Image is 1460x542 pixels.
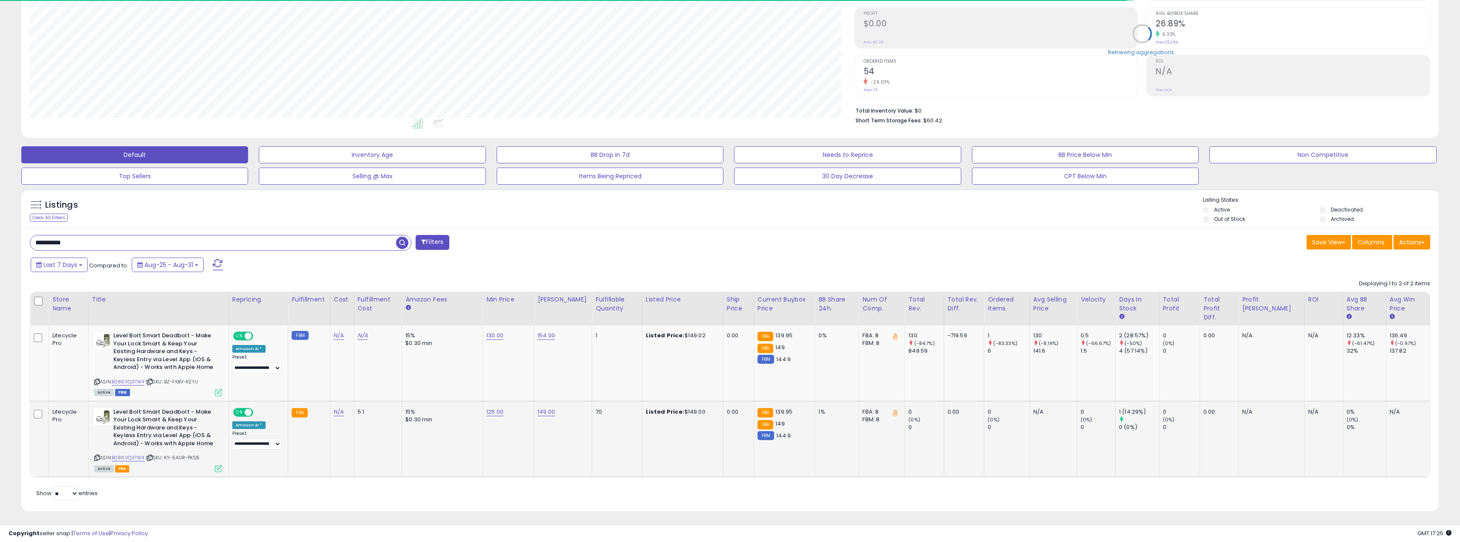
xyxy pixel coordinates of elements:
[1119,332,1159,339] div: 2 (28.57%)
[94,389,114,396] span: All listings currently available for purchase on Amazon
[1308,295,1339,304] div: ROI
[405,408,476,416] div: 15%
[727,332,747,339] div: 0.00
[21,168,248,185] button: Top Sellers
[36,489,98,497] span: Show: entries
[646,295,720,304] div: Listed Price
[1119,347,1159,355] div: 4 (57.14%)
[1242,295,1301,313] div: Profit [PERSON_NAME]
[1242,408,1298,416] div: N/A
[232,421,266,429] div: Amazon AI *
[92,295,225,304] div: Title
[234,333,245,340] span: ON
[94,465,114,472] span: All listings currently available for purchase on Amazon
[292,295,326,304] div: Fulfillment
[1163,347,1200,355] div: 0
[405,332,476,339] div: 15%
[646,332,717,339] div: $149.02
[334,408,344,416] a: N/A
[757,420,773,429] small: FBA
[1081,416,1093,423] small: (0%)
[1214,215,1245,223] label: Out of Stock
[993,340,1017,347] small: (-83.33%)
[1081,423,1115,431] div: 0
[94,332,111,349] img: 31N36tOyL0L._SL40_.jpg
[145,261,193,269] span: Aug-25 - Aug-31
[1163,408,1200,416] div: 0
[1331,215,1354,223] label: Archived
[146,378,198,385] span: | SKU: BZ-FKBV-KZYU
[416,235,449,250] button: Filters
[52,332,82,347] div: Lifecycle Pro
[1390,313,1395,321] small: Avg Win Price.
[110,529,148,537] a: Privacy Policy
[1119,313,1124,321] small: Days In Stock.
[538,331,555,340] a: 154.00
[113,408,217,450] b: Level Bolt Smart Deadbolt - Make Your Lock Smart & Keep Your Existing Hardware and Keys - Keyless...
[818,295,855,313] div: BB Share 24h.
[94,408,111,425] img: 31N36tOyL0L._SL40_.jpg
[497,168,723,185] button: Items Being Repriced
[1307,235,1351,249] button: Save View
[776,355,791,363] span: 144.9
[1417,529,1451,537] span: 2025-09-8 17:25 GMT
[1163,340,1175,347] small: (0%)
[486,331,503,340] a: 130.00
[486,408,503,416] a: 125.00
[862,339,898,347] div: FBM: 8
[334,331,344,340] a: N/A
[292,331,308,340] small: FBM
[862,332,898,339] div: FBA: 8
[1331,206,1363,213] label: Deactivated
[52,408,82,423] div: Lifecycle Pro
[94,408,222,471] div: ASIN:
[988,347,1029,355] div: 6
[908,423,943,431] div: 0
[988,408,1029,416] div: 0
[862,295,901,313] div: Num of Comp.
[1081,347,1115,355] div: 1.5
[757,431,774,440] small: FBM
[1081,295,1112,304] div: Velocity
[757,332,773,341] small: FBA
[757,295,812,313] div: Current Buybox Price
[1242,332,1298,339] div: N/A
[1390,332,1430,339] div: 136.49
[1163,423,1200,431] div: 0
[112,378,145,385] a: B086VQ37W4
[73,529,109,537] a: Terms of Use
[757,344,773,353] small: FBA
[45,199,78,211] h5: Listings
[818,408,852,416] div: 1%
[358,295,399,313] div: Fulfillment Cost
[596,295,638,313] div: Fulfillable Quantity
[988,332,1029,339] div: 1
[538,408,555,416] a: 149.00
[1359,280,1430,288] div: Displaying 1 to 2 of 2 items
[497,146,723,163] button: BB Drop in 7d
[646,408,717,416] div: $149.00
[232,354,282,374] div: Preset:
[405,339,476,347] div: $0.30 min
[1033,347,1077,355] div: 141.6
[1033,408,1070,416] div: N/A
[972,168,1199,185] button: CPT Below Min
[1108,48,1177,56] div: Retrieving aggregations..
[113,332,217,374] b: Level Bolt Smart Deadbolt - Make Your Lock Smart & Keep Your Existing Hardware and Keys - Keyless...
[948,295,981,313] div: Total Rev. Diff.
[727,408,747,416] div: 0.00
[1347,408,1386,416] div: 0%
[52,295,85,313] div: Store Name
[1033,332,1077,339] div: 130
[1390,408,1423,416] div: N/A
[775,420,784,428] span: 149
[1347,332,1386,339] div: 12.33%
[908,332,943,339] div: 130
[1347,416,1359,423] small: (0%)
[358,331,368,340] a: N/A
[1358,238,1385,246] span: Columns
[1039,340,1058,347] small: (-8.19%)
[1203,295,1235,322] div: Total Profit Diff.
[1394,235,1430,249] button: Actions
[776,432,791,440] span: 144.9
